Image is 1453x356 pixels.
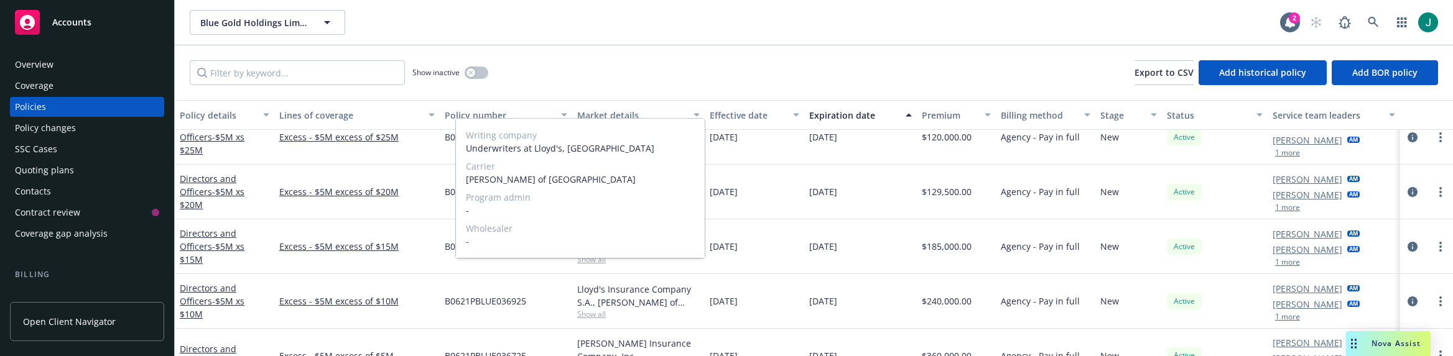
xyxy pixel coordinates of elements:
[10,181,164,201] a: Contacts
[10,139,164,159] a: SSC Cases
[1219,66,1306,78] span: Add historical policy
[23,315,116,328] span: Open Client Navigator
[1289,12,1300,24] div: 2
[1135,60,1194,85] button: Export to CSV
[809,130,837,144] span: [DATE]
[1273,336,1342,349] a: [PERSON_NAME]
[1275,149,1300,157] button: 1 more
[809,185,837,198] span: [DATE]
[10,97,164,117] a: Policies
[1273,109,1381,122] div: Service team leaders
[710,109,786,122] div: Effective date
[445,130,526,144] span: B0621PBLUE036425
[1001,185,1080,198] span: Agency - Pay in full
[10,5,164,40] a: Accounts
[1346,331,1362,356] div: Drag to move
[1275,313,1300,321] button: 1 more
[180,186,244,211] span: - $5M xs $20M
[10,286,164,306] a: Invoices
[1273,282,1342,295] a: [PERSON_NAME]
[1433,130,1448,145] a: more
[577,283,700,309] div: Lloyd's Insurance Company S.A., [PERSON_NAME] of [GEOGRAPHIC_DATA]
[15,286,49,306] div: Invoices
[466,222,695,235] span: Wholesaler
[1172,186,1197,198] span: Active
[180,282,244,320] a: Directors and Officers
[1100,240,1119,253] span: New
[180,295,244,320] span: - $5M xs $10M
[1405,294,1420,309] a: circleInformation
[190,10,345,35] button: Blue Gold Holdings Limited
[1433,185,1448,199] a: more
[466,160,695,173] span: Carrier
[180,173,244,211] a: Directors and Officers
[922,185,972,198] span: $129,500.00
[180,227,244,265] a: Directors and Officers
[52,17,91,27] span: Accounts
[1273,134,1342,147] a: [PERSON_NAME]
[274,100,440,130] button: Lines of coverage
[710,185,738,198] span: [DATE]
[1167,109,1249,122] div: Status
[1332,60,1438,85] button: Add BOR policy
[180,240,244,265] span: - $5M xs $15M
[1390,10,1414,35] a: Switch app
[15,181,51,201] div: Contacts
[1172,132,1197,143] span: Active
[175,100,274,130] button: Policy details
[1273,227,1342,240] a: [PERSON_NAME]
[1135,66,1194,78] span: Export to CSV
[917,100,996,130] button: Premium
[1172,241,1197,252] span: Active
[922,240,972,253] span: $185,000.00
[466,142,695,155] span: Underwriters at Lloyd's, [GEOGRAPHIC_DATA]
[1001,294,1080,308] span: Agency - Pay in full
[1273,173,1342,186] a: [PERSON_NAME]
[279,185,435,198] a: Excess - $5M excess of $20M
[200,16,308,29] span: Blue Gold Holdings Limited
[10,118,164,138] a: Policy changes
[180,131,244,156] span: - $5M xs $25M
[1095,100,1161,130] button: Stage
[1405,185,1420,199] a: circleInformation
[922,109,978,122] div: Premium
[15,160,74,180] div: Quoting plans
[809,294,837,308] span: [DATE]
[809,240,837,253] span: [DATE]
[15,55,53,75] div: Overview
[466,129,695,142] span: Writing company
[1273,188,1342,201] a: [PERSON_NAME]
[10,160,164,180] a: Quoting plans
[180,118,244,156] a: Directors and Officers
[15,139,57,159] div: SSC Cases
[466,191,695,204] span: Program admin
[1001,240,1080,253] span: Agency - Pay in full
[279,130,435,144] a: Excess - $5M excess of $25M
[440,100,572,130] button: Policy number
[996,100,1095,130] button: Billing method
[710,294,738,308] span: [DATE]
[445,240,526,253] span: B0621PBLUE036525
[445,294,526,308] span: B0621PBLUE036925
[15,76,53,96] div: Coverage
[1273,243,1342,256] a: [PERSON_NAME]
[1361,10,1386,35] a: Search
[1100,294,1119,308] span: New
[15,97,46,117] div: Policies
[1405,130,1420,145] a: circleInformation
[10,224,164,244] a: Coverage gap analysis
[1372,338,1421,349] span: Nova Assist
[572,100,705,130] button: Market details
[466,173,695,186] span: [PERSON_NAME] of [GEOGRAPHIC_DATA]
[190,60,405,85] input: Filter by keyword...
[1199,60,1327,85] button: Add historical policy
[1172,296,1197,307] span: Active
[15,118,76,138] div: Policy changes
[577,309,700,319] span: Show all
[1273,298,1342,311] a: [PERSON_NAME]
[1304,10,1329,35] a: Start snowing
[10,76,164,96] a: Coverage
[1275,204,1300,211] button: 1 more
[922,130,972,144] span: $120,000.00
[466,204,695,217] span: -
